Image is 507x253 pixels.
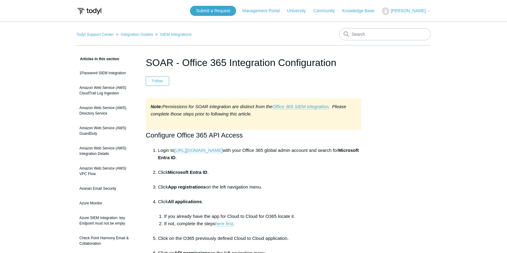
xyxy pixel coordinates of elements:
[168,170,207,175] strong: Microsoft Entra ID
[158,198,361,235] li: Click .
[158,147,361,169] li: Login to with your Office 365 global admin account and search for .
[76,197,137,209] a: Azure Monitor
[76,5,102,17] img: Todyl Support Center Help Center home page
[272,104,328,109] a: Office 365 SIEM integration
[158,235,361,249] li: Click on the O365 previously defined Cloud to Cloud application.
[287,8,312,14] a: University
[158,148,359,160] strong: Microsoft Entra ID
[76,57,119,61] span: Articles in this section
[158,169,361,183] li: Click .
[382,7,431,15] button: [PERSON_NAME]
[76,102,137,119] a: Amazon Web Service (AWS) Directory Service
[76,163,137,180] a: Amazon Web Service (AWS) VPC Flow
[168,184,206,189] strong: App registrations
[342,8,381,14] a: Knowledge Base
[164,213,361,220] li: If you already have the app for Cloud to Cloud for O365 locate it.
[76,32,114,37] a: Todyl Support Center
[76,142,137,159] a: Amazon Web Service (AWS) Integration Details
[146,130,361,141] h2: Configure Office 365 API Access
[168,199,202,204] strong: All applications
[146,76,169,86] button: Follow Article
[146,55,361,70] h1: SOAR - Office 365 Integration Configuration
[174,148,223,153] a: [URL][DOMAIN_NAME]
[158,183,361,198] li: Click on the left navigation menu.
[391,8,426,13] span: [PERSON_NAME]
[164,220,361,235] li: If not, complete the steps .
[76,82,137,99] a: Amazon Web Service (AWS) CloudTrail Log Ingestion
[76,212,137,229] a: Azure SIEM Integration: key Endpoint must not be empty
[76,232,137,249] a: Check Point Harmony Email & Collaboration
[76,183,137,194] a: Avanan Email Security
[313,8,341,14] a: Community
[76,67,137,79] a: 1Password SIEM Integration
[76,32,115,37] li: Todyl Support Center
[151,104,346,116] em: Permissions for SOAR integration are distinct from the . Please complete those steps prior to fol...
[115,32,154,37] li: Integration Guides
[121,32,153,37] a: Integration Guides
[76,122,137,139] a: Amazon Web Service (AWS) GuardDuty
[243,8,286,14] a: Management Portal
[215,221,233,226] a: here first
[160,32,191,37] a: SIEM Integrations
[339,28,431,40] input: Search
[190,6,236,16] a: Submit a Request
[154,32,192,37] li: SIEM Integrations
[151,104,162,109] strong: Note:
